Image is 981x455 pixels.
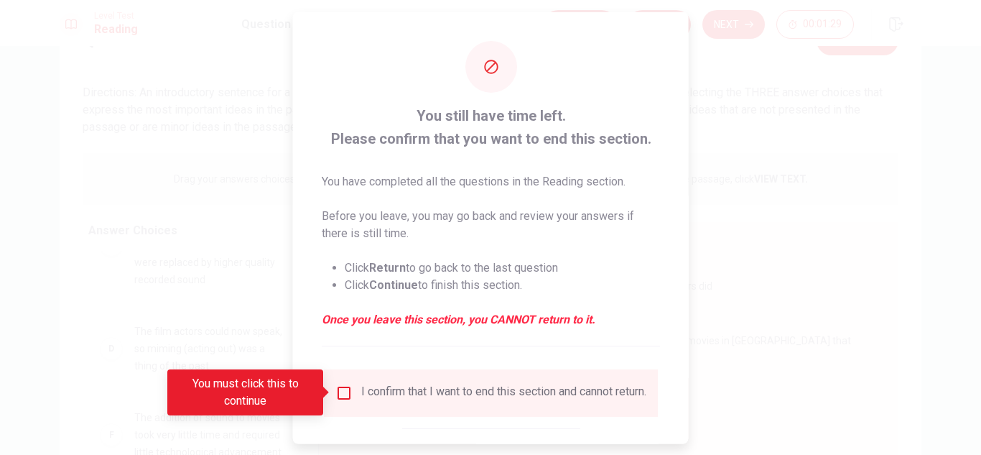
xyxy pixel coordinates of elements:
div: You must click this to continue [167,369,323,415]
span: You must click this to continue [335,384,353,401]
li: Click to finish this section. [345,276,660,293]
strong: Continue [369,277,418,291]
em: Once you leave this section, you CANNOT return to it. [322,311,660,328]
p: You have completed all the questions in the Reading section. [322,173,660,190]
li: Click to go back to the last question [345,259,660,276]
div: I confirm that I want to end this section and cannot return. [361,384,646,401]
strong: Return [369,260,406,274]
span: You still have time left. Please confirm that you want to end this section. [322,104,660,150]
p: Before you leave, you may go back and review your answers if there is still time. [322,207,660,242]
